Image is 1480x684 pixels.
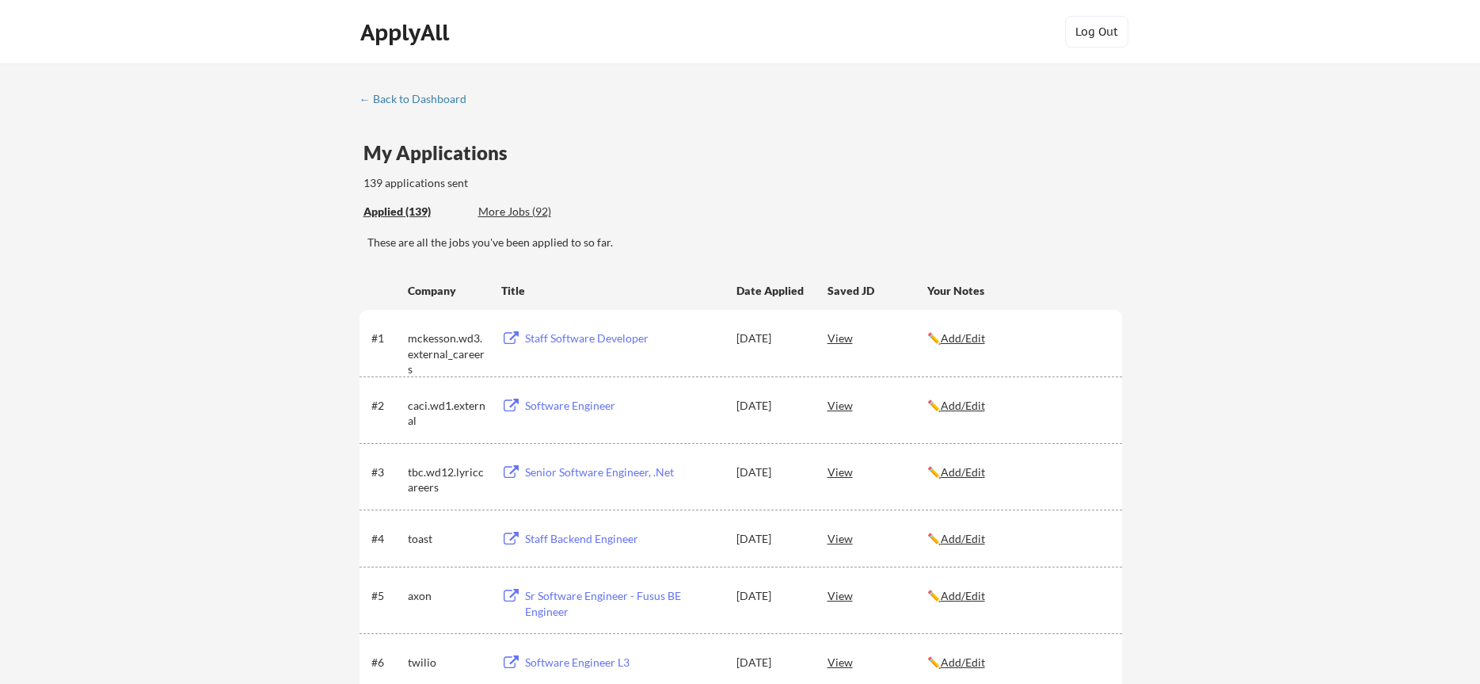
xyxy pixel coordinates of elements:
[371,398,402,414] div: #2
[525,531,721,547] div: Staff Backend Engineer
[736,283,806,299] div: Date Applied
[525,398,721,414] div: Software Engineer
[828,391,927,419] div: View
[371,331,402,346] div: #1
[360,93,478,109] a: ← Back to Dashboard
[828,276,927,304] div: Saved JD
[736,588,806,604] div: [DATE]
[736,531,806,547] div: [DATE]
[408,655,487,671] div: twilio
[408,588,487,604] div: axon
[828,323,927,352] div: View
[1065,16,1128,48] button: Log Out
[408,331,487,377] div: mckesson.wd3.external_careers
[941,465,985,479] u: Add/Edit
[363,175,670,191] div: 139 applications sent
[525,331,721,346] div: Staff Software Developer
[927,655,1108,671] div: ✏️
[371,464,402,480] div: #3
[408,464,487,495] div: tbc.wd12.lyriccareers
[408,283,487,299] div: Company
[525,655,721,671] div: Software Engineer L3
[941,655,985,669] u: Add/Edit
[736,331,806,346] div: [DATE]
[736,464,806,480] div: [DATE]
[927,398,1108,414] div: ✏️
[371,588,402,604] div: #5
[525,588,721,619] div: Sr Software Engineer - Fusus BE Engineer
[367,235,1122,250] div: These are all the jobs you've been applied to so far.
[371,531,402,547] div: #4
[363,204,466,220] div: Applied (139)
[828,524,927,552] div: View
[736,655,806,671] div: [DATE]
[828,648,927,676] div: View
[927,283,1108,299] div: Your Notes
[941,589,985,602] u: Add/Edit
[408,531,487,547] div: toast
[408,398,487,429] div: caci.wd1.external
[478,204,595,220] div: These are job applications we think you'd be a good fit for, but couldn't apply you to automatica...
[360,19,454,46] div: ApplyAll
[941,399,985,412] u: Add/Edit
[927,464,1108,480] div: ✏️
[941,331,985,345] u: Add/Edit
[927,588,1108,604] div: ✏️
[941,532,985,545] u: Add/Edit
[828,457,927,486] div: View
[371,655,402,671] div: #6
[525,464,721,480] div: Senior Software Engineer, .Net
[360,94,478,105] div: ← Back to Dashboard
[501,283,721,299] div: Title
[927,331,1108,346] div: ✏️
[736,398,806,414] div: [DATE]
[363,143,520,162] div: My Applications
[828,581,927,609] div: View
[478,204,595,220] div: More Jobs (92)
[927,531,1108,547] div: ✏️
[363,204,466,220] div: These are all the jobs you've been applied to so far.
